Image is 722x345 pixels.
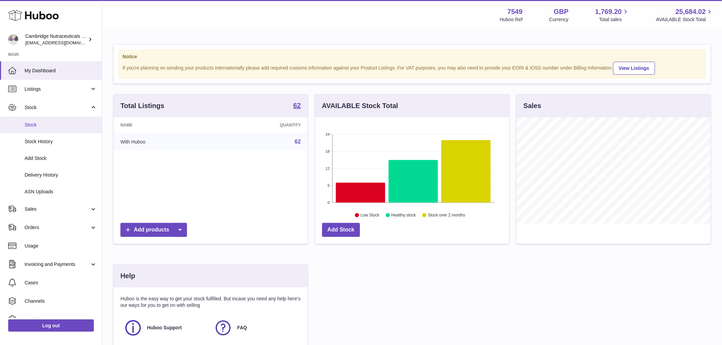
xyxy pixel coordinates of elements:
[120,101,164,110] h3: Total Listings
[120,223,187,237] a: Add products
[328,200,330,205] text: 0
[599,16,630,23] span: Total sales
[428,213,465,218] text: Stock over 2 months
[523,101,541,110] h3: Sales
[328,183,330,187] text: 6
[25,67,97,74] span: My Dashboard
[25,206,90,212] span: Sales
[25,189,97,195] span: ASN Uploads
[595,7,622,16] span: 1,769.20
[25,122,97,128] span: Stock
[549,16,569,23] div: Currency
[25,243,97,249] span: Usage
[595,7,630,23] a: 1,769.20 Total sales
[656,16,714,23] span: AVAILABLE Stock Total
[25,138,97,145] span: Stock History
[500,16,523,23] div: Huboo Ref
[8,34,18,45] img: qvc@camnutra.com
[361,213,380,218] text: Low Stock
[124,319,207,337] a: Huboo Support
[120,296,301,309] p: Huboo is the easy way to get your stock fulfilled. But incase you need any help here's our ways f...
[25,280,97,286] span: Cases
[122,54,702,60] strong: Notice
[295,139,301,145] a: 62
[25,33,87,46] div: Cambridge Nutraceuticals Ltd
[326,132,330,136] text: 24
[25,40,100,45] span: [EMAIL_ADDRESS][DOMAIN_NAME]
[8,319,94,332] a: Log out
[613,62,655,75] a: View Listings
[293,102,301,110] a: 62
[114,117,216,133] th: Name
[25,298,97,304] span: Channels
[25,172,97,178] span: Delivery History
[326,149,330,153] text: 18
[656,7,714,23] a: 25,684.02 AVAILABLE Stock Total
[322,223,360,237] a: Add Stock
[676,7,706,16] span: 25,684.02
[322,101,398,110] h3: AVAILABLE Stock Total
[237,325,247,331] span: FAQ
[326,166,330,170] text: 12
[391,213,416,218] text: Healthy stock
[554,7,568,16] strong: GBP
[214,319,297,337] a: FAQ
[293,102,301,109] strong: 62
[25,224,90,231] span: Orders
[25,261,90,268] span: Invoicing and Payments
[216,117,308,133] th: Quantity
[120,271,135,281] h3: Help
[122,61,702,75] div: If you're planning on sending your products internationally please add required customs informati...
[114,133,216,151] td: With Huboo
[25,104,90,111] span: Stock
[147,325,182,331] span: Huboo Support
[25,316,97,323] span: Settings
[507,7,523,16] strong: 7549
[25,86,90,92] span: Listings
[25,155,97,162] span: Add Stock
